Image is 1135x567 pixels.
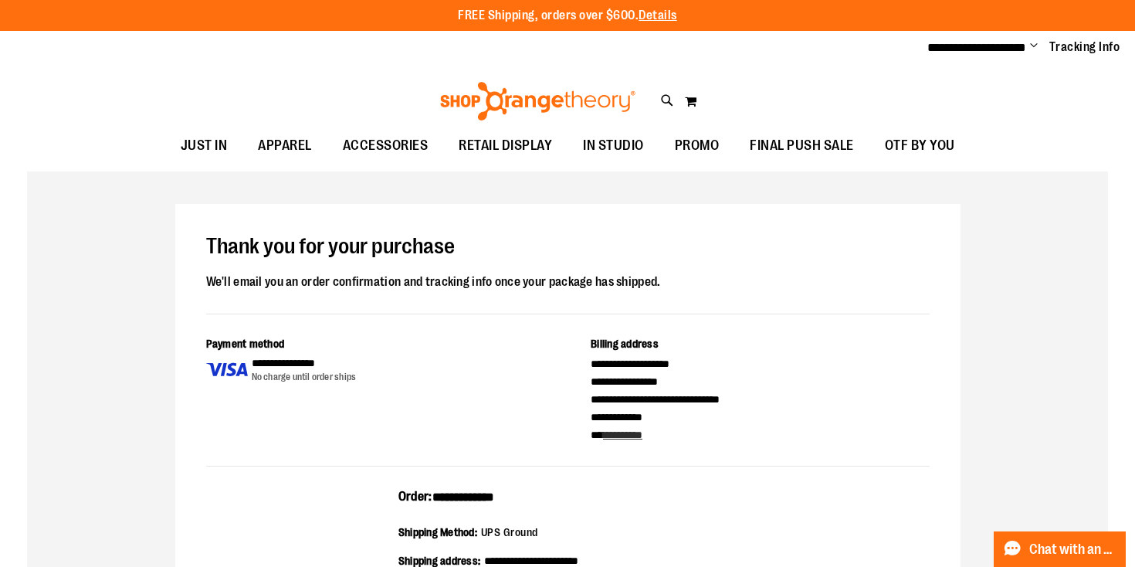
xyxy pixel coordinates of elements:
span: JUST IN [181,128,228,163]
span: OTF BY YOU [885,128,955,163]
span: IN STUDIO [583,128,644,163]
div: Shipping Method: [398,525,481,544]
div: UPS Ground [481,525,538,540]
span: Chat with an Expert [1029,542,1116,557]
h1: Thank you for your purchase [206,235,930,260]
div: Payment method [206,336,545,355]
span: PROMO [675,128,720,163]
a: Details [639,8,677,22]
span: ACCESSORIES [343,128,429,163]
div: No charge until order ships [252,371,357,384]
a: Tracking Info [1049,39,1120,56]
div: Order: [398,488,737,516]
span: FINAL PUSH SALE [750,128,854,163]
div: Billing address [591,336,930,355]
span: APPAREL [258,128,312,163]
img: Payment type icon [206,355,248,384]
button: Account menu [1030,39,1038,55]
p: FREE Shipping, orders over $600. [458,7,677,25]
button: Chat with an Expert [994,531,1127,567]
img: Shop Orangetheory [438,82,638,121]
span: RETAIL DISPLAY [459,128,552,163]
div: We'll email you an order confirmation and tracking info once your package has shipped. [206,272,930,292]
